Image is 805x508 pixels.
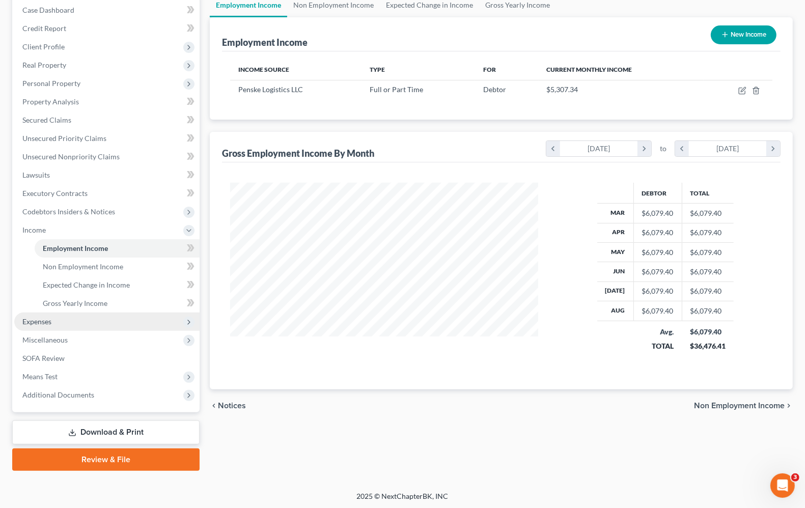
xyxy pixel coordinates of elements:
th: Jun [597,262,634,281]
td: $6,079.40 [682,204,734,223]
span: Lawsuits [22,171,50,179]
iframe: Intercom live chat [770,473,795,498]
a: Download & Print [12,420,200,444]
div: Avg. [642,327,674,337]
span: Type [370,66,385,73]
span: Penske Logistics LLC [238,85,303,94]
span: Income [22,225,46,234]
span: Case Dashboard [22,6,74,14]
th: Aug [597,301,634,321]
td: $6,079.40 [682,301,734,321]
div: $6,079.40 [642,208,674,218]
td: $6,079.40 [682,281,734,301]
a: Credit Report [14,19,200,38]
span: Notices [218,402,246,410]
a: Secured Claims [14,111,200,129]
button: Non Employment Income chevron_right [694,402,793,410]
span: Current Monthly Income [547,66,632,73]
a: Employment Income [35,239,200,258]
span: Credit Report [22,24,66,33]
span: Real Property [22,61,66,69]
div: [DATE] [689,141,767,156]
span: Unsecured Nonpriority Claims [22,152,120,161]
div: $6,079.40 [642,267,674,277]
span: Expected Change in Income [43,280,130,289]
span: Property Analysis [22,97,79,106]
span: Full or Part Time [370,85,423,94]
span: 3 [791,473,799,482]
span: Non Employment Income [43,262,123,271]
td: $6,079.40 [682,242,734,262]
span: Secured Claims [22,116,71,124]
td: $6,079.40 [682,262,734,281]
a: Case Dashboard [14,1,200,19]
div: $36,476.41 [690,341,726,351]
div: Employment Income [222,36,308,48]
a: SOFA Review [14,349,200,368]
span: Gross Yearly Income [43,299,107,307]
a: Executory Contracts [14,184,200,203]
span: Employment Income [43,244,108,252]
a: Expected Change in Income [35,276,200,294]
div: Gross Employment Income By Month [222,147,374,159]
span: Non Employment Income [694,402,785,410]
span: Codebtors Insiders & Notices [22,207,115,216]
button: New Income [711,25,776,44]
a: Non Employment Income [35,258,200,276]
i: chevron_right [785,402,793,410]
td: $6,079.40 [682,223,734,242]
div: [DATE] [560,141,638,156]
span: Means Test [22,372,58,381]
th: [DATE] [597,281,634,301]
div: TOTAL [642,341,674,351]
th: Apr [597,223,634,242]
i: chevron_left [675,141,689,156]
th: Mar [597,204,634,223]
div: $6,079.40 [642,306,674,316]
i: chevron_right [637,141,651,156]
i: chevron_left [210,402,218,410]
div: $6,079.40 [642,247,674,258]
span: $5,307.34 [547,85,578,94]
span: Client Profile [22,42,65,51]
span: Miscellaneous [22,335,68,344]
th: Total [682,183,734,203]
span: Expenses [22,317,51,326]
span: SOFA Review [22,354,65,362]
span: Executory Contracts [22,189,88,197]
span: Personal Property [22,79,80,88]
a: Review & File [12,448,200,471]
div: $6,079.40 [690,327,726,337]
a: Property Analysis [14,93,200,111]
span: to [660,144,667,154]
a: Gross Yearly Income [35,294,200,313]
th: Debtor [633,183,682,203]
div: $6,079.40 [642,228,674,238]
button: chevron_left Notices [210,402,246,410]
span: Income Source [238,66,289,73]
span: For [483,66,496,73]
div: $6,079.40 [642,286,674,296]
i: chevron_right [766,141,780,156]
span: Debtor [483,85,506,94]
a: Unsecured Priority Claims [14,129,200,148]
a: Unsecured Nonpriority Claims [14,148,200,166]
th: May [597,242,634,262]
span: Unsecured Priority Claims [22,134,106,143]
span: Additional Documents [22,390,94,399]
a: Lawsuits [14,166,200,184]
i: chevron_left [546,141,560,156]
